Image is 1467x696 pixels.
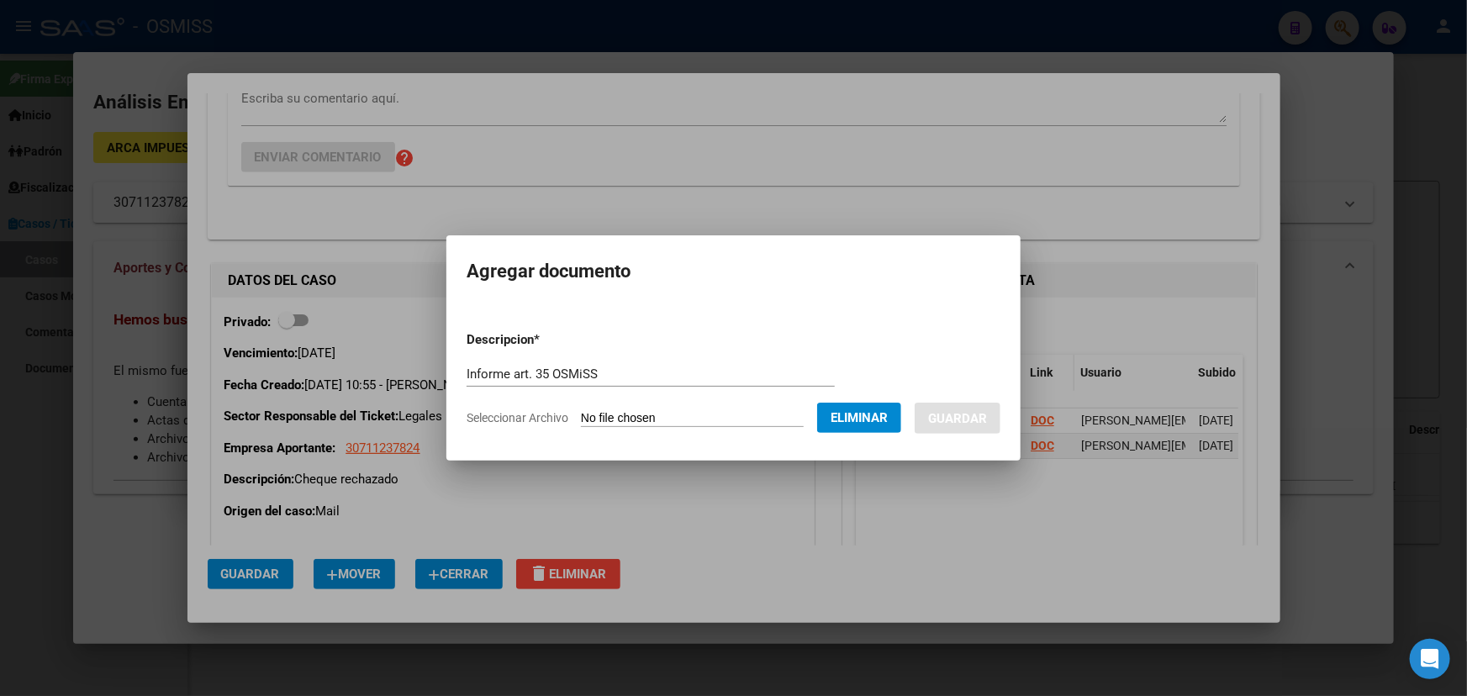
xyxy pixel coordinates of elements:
button: Guardar [915,403,1000,434]
div: Open Intercom Messenger [1410,639,1450,679]
span: Seleccionar Archivo [467,411,568,424]
h2: Agregar documento [467,256,1000,287]
span: Eliminar [831,410,888,425]
button: Eliminar [817,403,901,433]
p: Descripcion [467,330,627,350]
span: Guardar [928,411,987,426]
